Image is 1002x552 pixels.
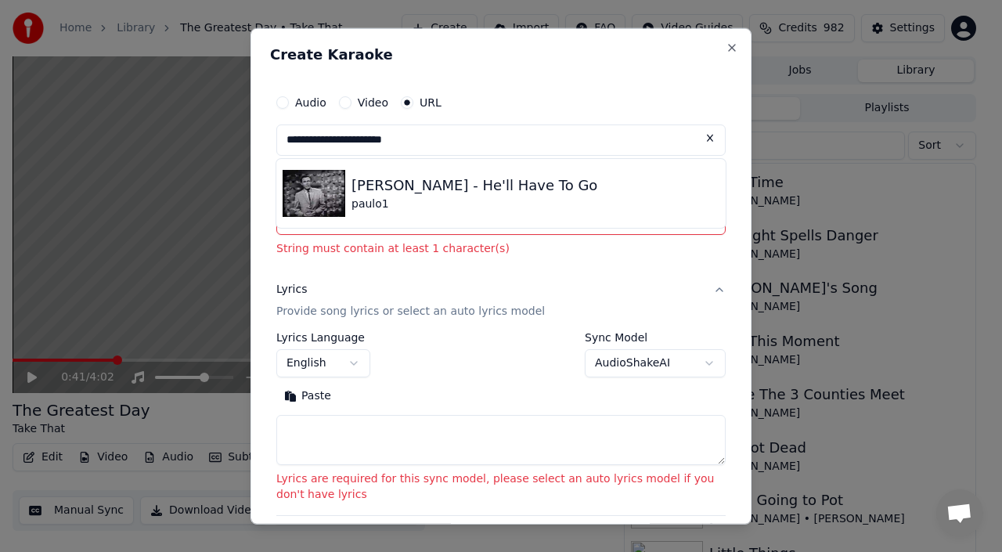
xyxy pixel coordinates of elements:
[351,196,597,211] div: paulo1
[276,384,339,409] button: Paste
[276,269,726,332] button: LyricsProvide song lyrics or select an auto lyrics model
[420,96,442,107] label: URL
[276,241,726,257] p: String must contain at least 1 character(s)
[276,332,726,515] div: LyricsProvide song lyrics or select an auto lyrics model
[295,96,326,107] label: Audio
[276,282,307,298] div: Lyrics
[276,304,545,319] p: Provide song lyrics or select an auto lyrics model
[270,47,732,61] h2: Create Karaoke
[276,471,726,503] p: Lyrics are required for this sync model, please select an auto lyrics model if you don't have lyrics
[351,174,597,196] div: [PERSON_NAME] - He'll Have To Go
[585,332,726,343] label: Sync Model
[283,169,345,216] img: Jim Reeves - He'll Have To Go
[358,96,388,107] label: Video
[276,332,370,343] label: Lyrics Language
